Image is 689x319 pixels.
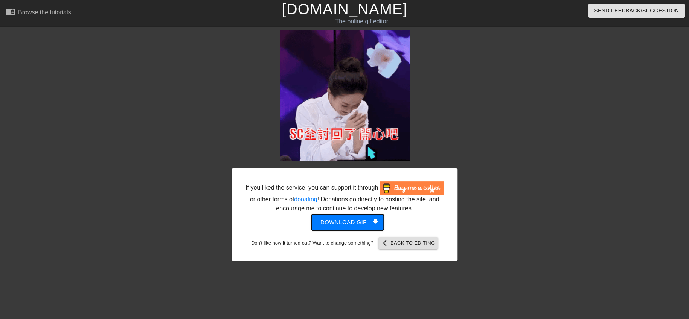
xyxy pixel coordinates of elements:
img: Buy Me A Coffee [380,181,444,195]
img: akjAipdc.gif [280,30,410,161]
button: Back to Editing [378,237,438,249]
a: [DOMAIN_NAME] [282,1,407,17]
span: Download gif [320,217,375,227]
span: Back to Editing [381,238,435,248]
span: arrow_back [381,238,390,248]
div: Browse the tutorials! [18,9,73,15]
div: Don't like how it turned out? Want to change something? [243,237,446,249]
div: The online gif editor [233,17,490,26]
a: Browse the tutorials! [6,7,73,19]
span: get_app [370,218,380,227]
a: Download gif [305,219,384,225]
button: Download gif [311,214,384,230]
a: donating [294,196,317,202]
span: Send Feedback/Suggestion [594,6,679,15]
span: menu_book [6,7,15,16]
button: Send Feedback/Suggestion [588,4,685,18]
div: If you liked the service, you can support it through or other forms of ! Donations go directly to... [245,181,444,213]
